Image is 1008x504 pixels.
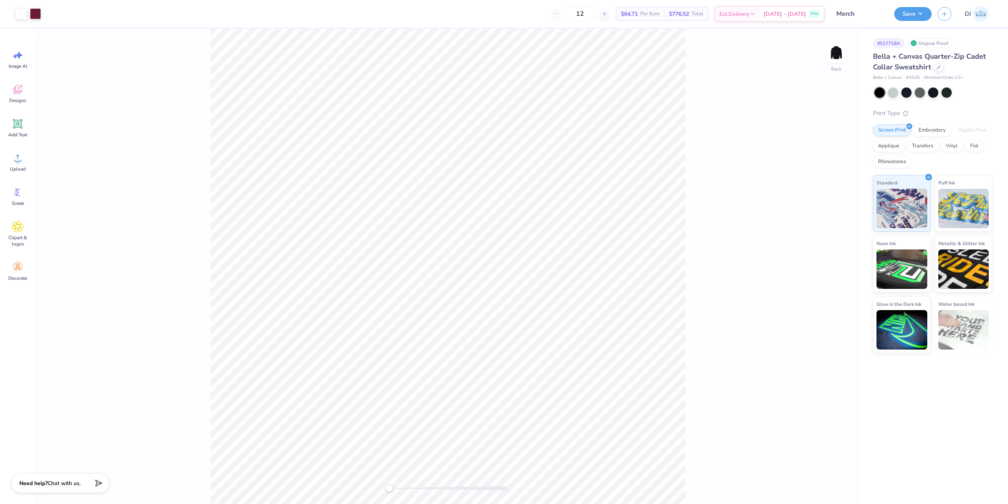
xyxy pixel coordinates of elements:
div: Accessibility label [385,484,393,492]
span: DJ [965,9,971,19]
a: DJ [961,6,992,22]
strong: Need help? [19,480,48,487]
span: Add Text [8,132,27,138]
span: Neon Ink [876,239,896,247]
div: Screen Print [873,125,911,136]
span: Bella + Canvas Quarter-Zip Cadet Collar Sweatshirt [873,52,986,72]
input: – – [565,7,595,21]
img: Metallic & Glitter Ink [938,249,989,289]
div: Original Proof [908,38,952,48]
div: Applique [873,140,904,152]
span: Image AI [9,63,27,69]
div: Rhinestones [873,156,911,168]
span: Metallic & Glitter Ink [938,239,985,247]
img: Neon Ink [876,249,927,289]
img: Puff Ink [938,189,989,228]
span: $64.71 [621,10,638,18]
div: Print Type [873,109,992,118]
span: Upload [10,166,26,172]
span: Free [811,11,818,17]
img: Glow in the Dark Ink [876,310,927,350]
span: Minimum Order: 12 + [924,74,963,81]
span: Puff Ink [938,179,955,187]
button: Save [894,7,932,21]
span: Decorate [8,275,27,281]
div: Back [831,65,841,73]
span: Glow in the Dark Ink [876,300,921,308]
span: Greek [12,200,24,206]
span: Bella + Canvas [873,74,902,81]
input: Untitled Design [830,6,888,22]
span: Est. Delivery [719,10,749,18]
img: Water based Ink [938,310,989,350]
div: Digital Print [953,125,991,136]
div: Embroidery [913,125,951,136]
img: Back [828,46,844,61]
div: Transfers [907,140,938,152]
span: Total [691,10,703,18]
img: Danyl Jon Ferrer [973,6,989,22]
div: # 517718A [873,38,904,48]
span: Designs [9,97,26,104]
span: Per Item [640,10,660,18]
img: Standard [876,189,927,228]
div: Vinyl [941,140,963,152]
span: Water based Ink [938,300,975,308]
span: # 4528 [906,74,920,81]
span: Clipart & logos [5,234,31,247]
span: Standard [876,179,897,187]
div: Foil [965,140,984,152]
span: Chat with us. [48,480,81,487]
span: [DATE] - [DATE] [763,10,806,18]
span: $776.52 [669,10,689,18]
